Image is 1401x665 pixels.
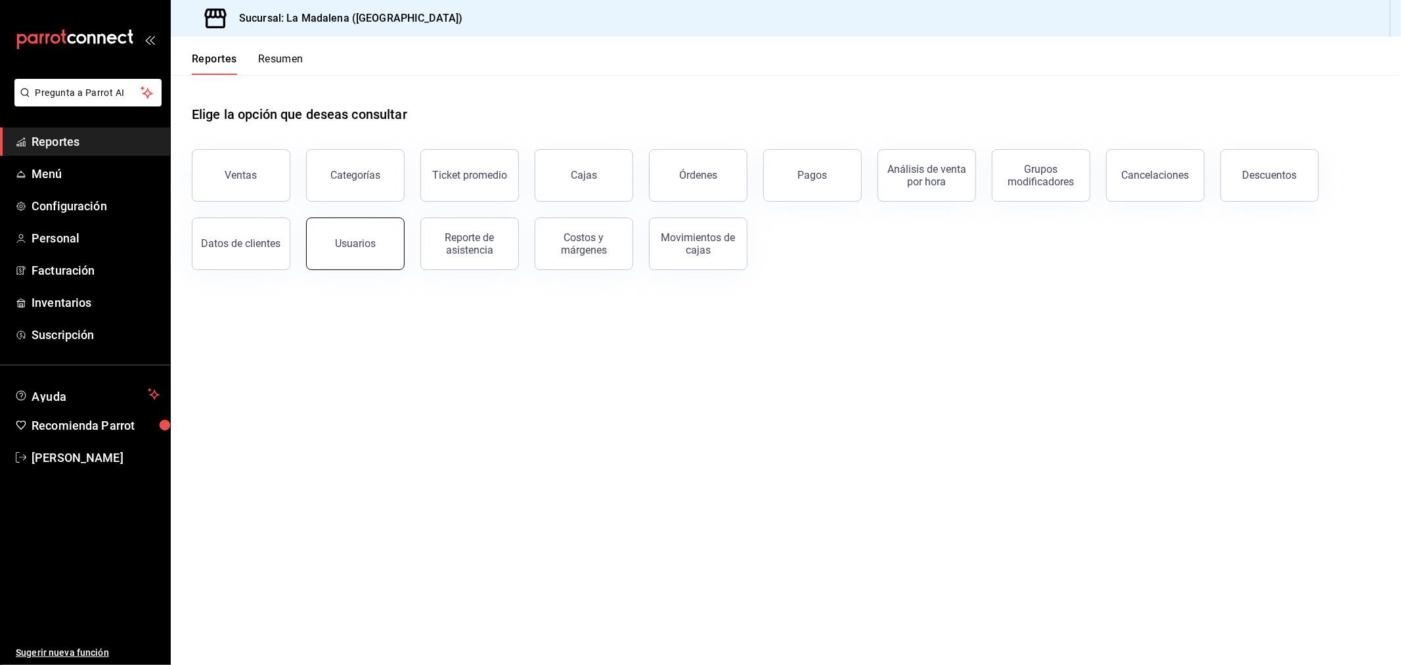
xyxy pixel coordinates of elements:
[35,86,141,100] span: Pregunta a Parrot AI
[192,218,290,270] button: Datos de clientes
[32,262,160,279] span: Facturación
[229,11,462,26] h3: Sucursal: La Madalena ([GEOGRAPHIC_DATA])
[1220,149,1319,202] button: Descuentos
[202,237,281,250] div: Datos de clientes
[649,149,747,202] button: Órdenes
[32,326,160,344] span: Suscripción
[1243,169,1297,181] div: Descuentos
[32,417,160,434] span: Recomienda Parrot
[992,149,1090,202] button: Grupos modificadores
[535,149,633,202] button: Cajas
[32,197,160,215] span: Configuración
[32,294,160,311] span: Inventarios
[798,169,828,181] div: Pagos
[420,149,519,202] button: Ticket promedio
[306,149,405,202] button: Categorías
[878,149,976,202] button: Análisis de venta por hora
[32,133,160,150] span: Reportes
[192,149,290,202] button: Ventas
[16,646,160,660] span: Sugerir nueva función
[543,231,625,256] div: Costos y márgenes
[32,386,143,402] span: Ayuda
[1122,169,1190,181] div: Cancelaciones
[335,237,376,250] div: Usuarios
[679,169,717,181] div: Órdenes
[9,95,162,109] a: Pregunta a Parrot AI
[657,231,739,256] div: Movimientos de cajas
[32,449,160,467] span: [PERSON_NAME]
[571,169,597,181] div: Cajas
[649,218,747,270] button: Movimientos de cajas
[32,229,160,247] span: Personal
[429,231,510,256] div: Reporte de asistencia
[32,165,160,183] span: Menú
[225,169,257,181] div: Ventas
[886,163,967,188] div: Análisis de venta por hora
[763,149,862,202] button: Pagos
[306,218,405,270] button: Usuarios
[1000,163,1082,188] div: Grupos modificadores
[192,104,407,124] h1: Elige la opción que deseas consultar
[432,169,507,181] div: Ticket promedio
[14,79,162,106] button: Pregunta a Parrot AI
[330,169,380,181] div: Categorías
[1106,149,1205,202] button: Cancelaciones
[535,218,633,270] button: Costos y márgenes
[145,34,155,45] button: open_drawer_menu
[192,53,237,75] button: Reportes
[258,53,303,75] button: Resumen
[192,53,303,75] div: navigation tabs
[420,218,519,270] button: Reporte de asistencia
